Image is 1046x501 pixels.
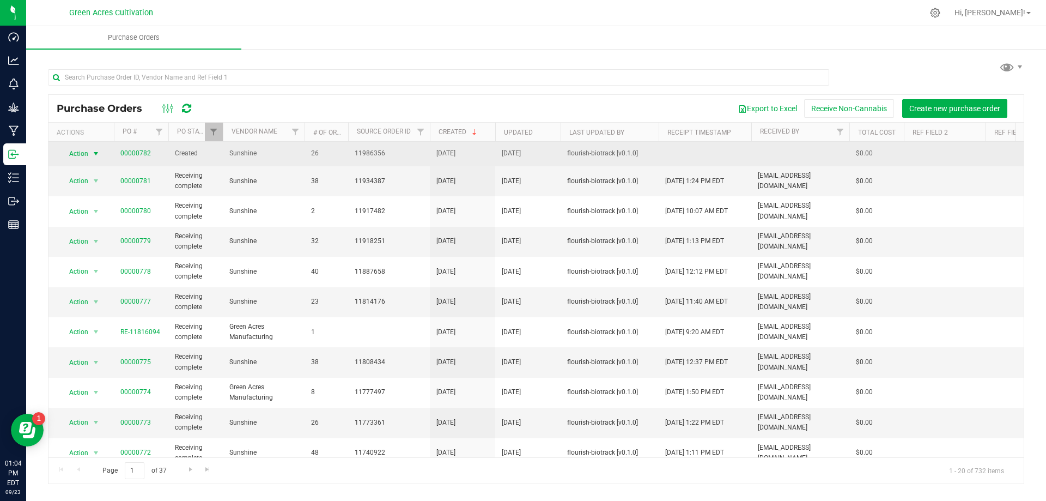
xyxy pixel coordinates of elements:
[567,206,652,216] span: flourish-biotrack [v0.1.0]
[731,99,804,118] button: Export to Excel
[567,387,652,397] span: flourish-biotrack [v0.1.0]
[11,414,44,446] iframe: Resource center
[502,327,521,337] span: [DATE]
[804,99,894,118] button: Receive Non-Cannabis
[229,176,298,186] span: Sunshine
[436,297,455,307] span: [DATE]
[150,123,168,141] a: Filter
[287,123,305,141] a: Filter
[831,123,849,141] a: Filter
[856,387,873,397] span: $0.00
[120,388,151,396] a: 00000774
[89,385,103,400] span: select
[355,418,423,428] span: 11773361
[26,26,241,49] a: Purchase Orders
[93,462,175,479] span: Page of 37
[667,129,731,136] a: Receipt Timestamp
[436,267,455,277] span: [DATE]
[856,148,873,159] span: $0.00
[125,462,144,479] input: 1
[8,102,19,113] inline-svg: Grow
[567,327,652,337] span: flourish-biotrack [v0.1.0]
[311,206,342,216] span: 2
[120,449,151,456] a: 00000772
[436,387,455,397] span: [DATE]
[229,206,298,216] span: Sunshine
[232,128,277,135] a: Vendor Name
[311,418,342,428] span: 26
[311,236,342,246] span: 32
[665,297,728,307] span: [DATE] 11:40 AM EDT
[89,234,103,249] span: select
[758,261,843,282] span: [EMAIL_ADDRESS][DOMAIN_NAME]
[120,419,151,426] a: 00000773
[57,102,153,114] span: Purchase Orders
[665,357,728,367] span: [DATE] 12:37 PM EDT
[120,268,151,275] a: 00000778
[502,206,521,216] span: [DATE]
[8,196,19,207] inline-svg: Outbound
[89,415,103,430] span: select
[856,418,873,428] span: $0.00
[120,358,151,366] a: 00000775
[355,148,423,159] span: 11986356
[357,128,411,135] a: Source Order ID
[436,148,455,159] span: [DATE]
[665,267,728,277] span: [DATE] 12:12 PM EDT
[567,267,652,277] span: flourish-biotrack [v0.1.0]
[120,207,151,215] a: 00000780
[175,148,216,159] span: Created
[502,387,521,397] span: [DATE]
[8,172,19,183] inline-svg: Inventory
[355,448,423,458] span: 11740922
[5,458,21,488] p: 01:04 PM EDT
[665,176,724,186] span: [DATE] 1:24 PM EDT
[758,352,843,372] span: [EMAIL_ADDRESS][DOMAIN_NAME]
[355,357,423,367] span: 11808434
[311,148,342,159] span: 26
[355,236,423,246] span: 11918251
[89,324,103,340] span: select
[567,357,652,367] span: flourish-biotrack [v0.1.0]
[59,264,89,279] span: Action
[175,231,216,252] span: Receiving complete
[205,123,223,141] a: Filter
[412,123,430,141] a: Filter
[229,297,298,307] span: Sunshine
[567,418,652,428] span: flourish-biotrack [v0.1.0]
[758,382,843,403] span: [EMAIL_ADDRESS][DOMAIN_NAME]
[665,448,724,458] span: [DATE] 1:11 PM EDT
[567,297,652,307] span: flourish-biotrack [v0.1.0]
[8,55,19,66] inline-svg: Analytics
[89,355,103,370] span: select
[229,322,298,342] span: Green Acres Manufacturing
[229,148,298,159] span: Sunshine
[504,129,533,136] a: Updated
[994,129,1030,136] a: Ref Field 3
[856,206,873,216] span: $0.00
[856,357,873,367] span: $0.00
[311,448,342,458] span: 48
[311,357,342,367] span: 38
[928,8,942,18] div: Manage settings
[502,297,521,307] span: [DATE]
[59,415,89,430] span: Action
[175,171,216,191] span: Receiving complete
[502,357,521,367] span: [DATE]
[758,322,843,342] span: [EMAIL_ADDRESS][DOMAIN_NAME]
[311,297,342,307] span: 23
[183,462,198,477] a: Go to the next page
[8,32,19,43] inline-svg: Dashboard
[313,129,366,136] a: # Of Orderlines
[902,99,1007,118] button: Create new purchase order
[120,298,151,305] a: 00000777
[436,418,455,428] span: [DATE]
[913,129,948,136] a: Ref Field 2
[229,357,298,367] span: Sunshine
[229,236,298,246] span: Sunshine
[665,236,724,246] span: [DATE] 1:13 PM EDT
[760,128,799,135] a: Received By
[59,445,89,461] span: Action
[856,297,873,307] span: $0.00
